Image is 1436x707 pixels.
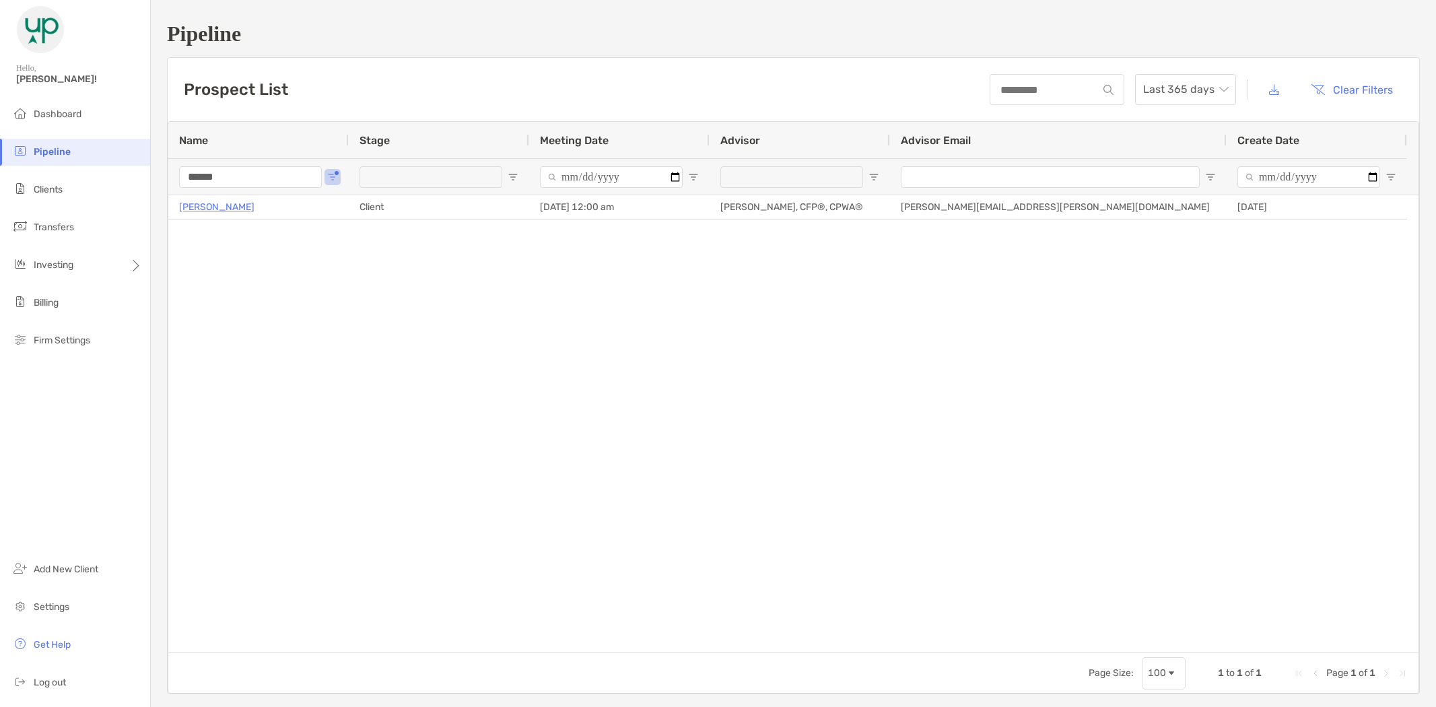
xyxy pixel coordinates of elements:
[34,564,98,575] span: Add New Client
[890,195,1227,219] div: [PERSON_NAME][EMAIL_ADDRESS][PERSON_NAME][DOMAIN_NAME]
[167,22,1420,46] h1: Pipeline
[12,218,28,234] img: transfers icon
[1397,668,1408,679] div: Last Page
[1237,166,1380,188] input: Create Date Filter Input
[34,601,69,613] span: Settings
[1369,667,1375,679] span: 1
[1227,195,1407,219] div: [DATE]
[34,335,90,346] span: Firm Settings
[1245,667,1254,679] span: of
[184,80,288,99] h3: Prospect List
[12,331,28,347] img: firm-settings icon
[12,560,28,576] img: add_new_client icon
[901,166,1200,188] input: Advisor Email Filter Input
[508,172,518,182] button: Open Filter Menu
[34,146,71,158] span: Pipeline
[540,134,609,147] span: Meeting Date
[179,134,208,147] span: Name
[12,673,28,689] img: logout icon
[1381,668,1392,679] div: Next Page
[327,172,338,182] button: Open Filter Menu
[1310,668,1321,679] div: Previous Page
[1205,172,1216,182] button: Open Filter Menu
[16,73,142,85] span: [PERSON_NAME]!
[710,195,890,219] div: [PERSON_NAME], CFP®, CPWA®
[34,108,81,120] span: Dashboard
[34,639,71,650] span: Get Help
[1143,75,1228,104] span: Last 365 days
[1301,75,1403,104] button: Clear Filters
[12,636,28,652] img: get-help icon
[16,5,65,54] img: Zoe Logo
[349,195,529,219] div: Client
[1237,667,1243,679] span: 1
[34,222,74,233] span: Transfers
[34,184,63,195] span: Clients
[1148,667,1166,679] div: 100
[12,294,28,310] img: billing icon
[1226,667,1235,679] span: to
[688,172,699,182] button: Open Filter Menu
[1326,667,1348,679] span: Page
[529,195,710,219] div: [DATE] 12:00 am
[12,256,28,272] img: investing icon
[12,143,28,159] img: pipeline icon
[1103,85,1114,95] img: input icon
[1089,667,1134,679] div: Page Size:
[34,297,59,308] span: Billing
[1359,667,1367,679] span: of
[12,180,28,197] img: clients icon
[34,259,73,271] span: Investing
[360,134,390,147] span: Stage
[34,677,66,688] span: Log out
[12,105,28,121] img: dashboard icon
[901,134,971,147] span: Advisor Email
[540,166,683,188] input: Meeting Date Filter Input
[1218,667,1224,679] span: 1
[12,598,28,614] img: settings icon
[1142,657,1186,689] div: Page Size
[179,199,254,215] a: [PERSON_NAME]
[720,134,760,147] span: Advisor
[1350,667,1357,679] span: 1
[1237,134,1299,147] span: Create Date
[1256,667,1262,679] span: 1
[179,166,322,188] input: Name Filter Input
[868,172,879,182] button: Open Filter Menu
[1294,668,1305,679] div: First Page
[1386,172,1396,182] button: Open Filter Menu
